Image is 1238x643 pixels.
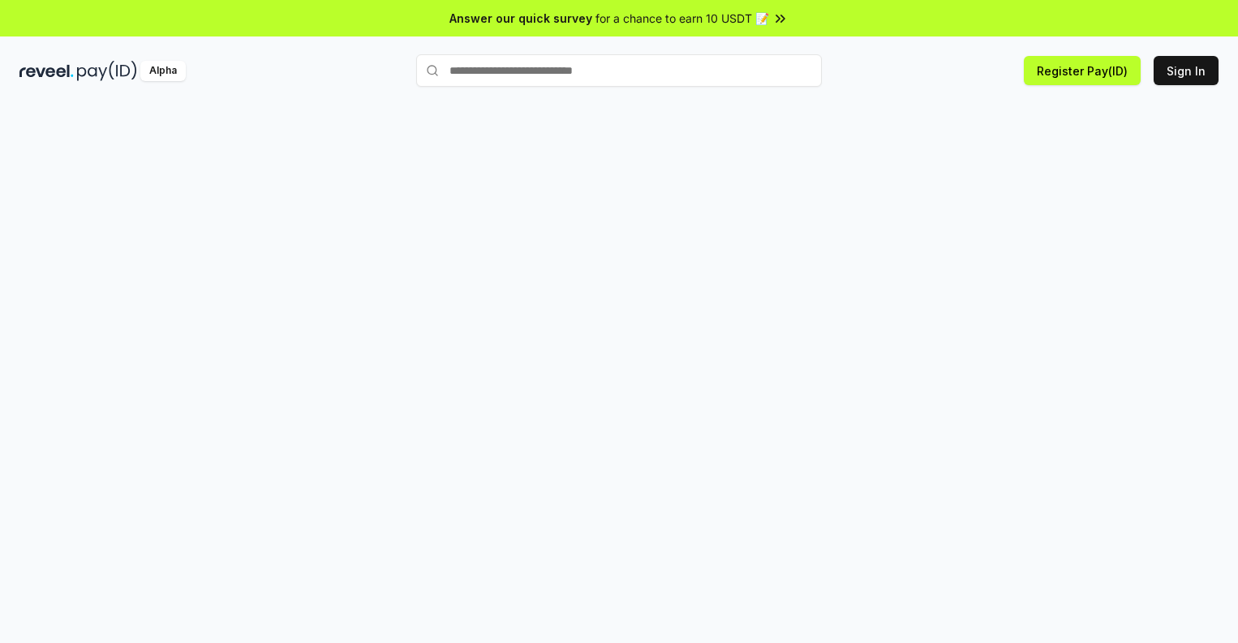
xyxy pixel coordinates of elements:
[140,61,186,81] div: Alpha
[77,61,137,81] img: pay_id
[449,10,592,27] span: Answer our quick survey
[1154,56,1219,85] button: Sign In
[1024,56,1141,85] button: Register Pay(ID)
[595,10,769,27] span: for a chance to earn 10 USDT 📝
[19,61,74,81] img: reveel_dark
